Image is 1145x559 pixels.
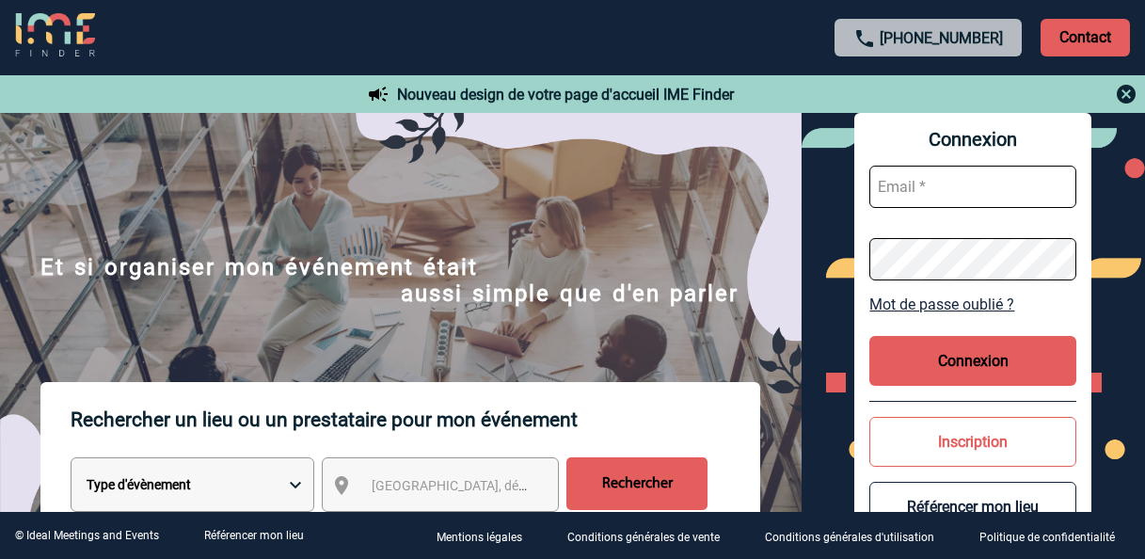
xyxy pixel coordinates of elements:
[853,27,876,50] img: call-24-px.png
[869,336,1076,386] button: Connexion
[979,531,1115,544] p: Politique de confidentialité
[566,457,708,510] input: Rechercher
[437,531,522,544] p: Mentions légales
[421,527,552,545] a: Mentions légales
[869,295,1076,313] a: Mot de passe oublié ?
[204,529,304,542] a: Référencer mon lieu
[567,531,720,544] p: Conditions générales de vente
[964,527,1145,545] a: Politique de confidentialité
[552,527,750,545] a: Conditions générales de vente
[869,417,1076,467] button: Inscription
[869,482,1076,532] button: Référencer mon lieu
[869,128,1076,151] span: Connexion
[869,166,1076,208] input: Email *
[372,478,633,493] span: [GEOGRAPHIC_DATA], département, région...
[765,531,934,544] p: Conditions générales d'utilisation
[71,382,760,457] p: Rechercher un lieu ou un prestataire pour mon événement
[15,529,159,542] div: © Ideal Meetings and Events
[750,527,964,545] a: Conditions générales d'utilisation
[880,29,1003,47] a: [PHONE_NUMBER]
[1041,19,1130,56] p: Contact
